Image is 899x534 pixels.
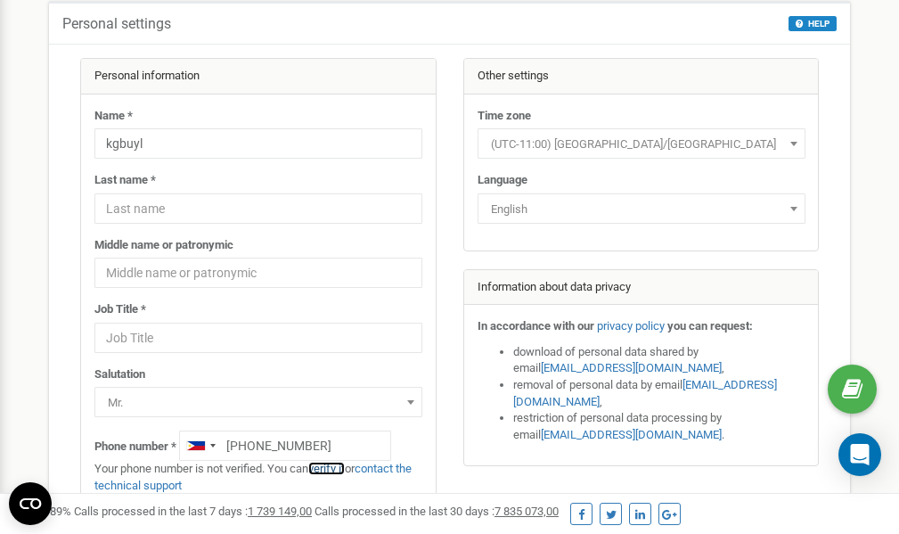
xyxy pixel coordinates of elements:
[597,319,665,333] a: privacy policy
[789,16,837,31] button: HELP
[94,323,422,353] input: Job Title
[541,428,722,441] a: [EMAIL_ADDRESS][DOMAIN_NAME]
[478,128,805,159] span: (UTC-11:00) Pacific/Midway
[248,505,312,518] u: 1 739 149,00
[94,258,422,288] input: Middle name or patronymic
[94,439,176,456] label: Phone number *
[315,505,559,518] span: Calls processed in the last 30 days :
[94,461,422,494] p: Your phone number is not verified. You can or
[94,366,145,383] label: Salutation
[180,431,221,460] div: Telephone country code
[94,193,422,224] input: Last name
[94,237,233,254] label: Middle name or patronymic
[9,482,52,525] button: Open CMP widget
[478,172,527,189] label: Language
[478,319,594,333] strong: In accordance with our
[94,108,133,125] label: Name *
[513,378,777,408] a: [EMAIL_ADDRESS][DOMAIN_NAME]
[74,505,312,518] span: Calls processed in the last 7 days :
[81,59,436,94] div: Personal information
[94,462,412,492] a: contact the technical support
[478,108,531,125] label: Time zone
[179,431,391,461] input: +1-800-555-55-55
[62,16,171,32] h5: Personal settings
[94,128,422,159] input: Name
[101,390,416,415] span: Mr.
[484,132,799,157] span: (UTC-11:00) Pacific/Midway
[513,344,805,377] li: download of personal data shared by email ,
[478,193,805,224] span: English
[484,197,799,222] span: English
[513,410,805,443] li: restriction of personal data processing by email .
[94,172,156,189] label: Last name *
[667,319,753,333] strong: you can request:
[494,505,559,518] u: 7 835 073,00
[513,377,805,410] li: removal of personal data by email ,
[464,270,819,306] div: Information about data privacy
[308,462,345,475] a: verify it
[94,387,422,417] span: Mr.
[838,433,881,476] div: Open Intercom Messenger
[541,361,722,374] a: [EMAIL_ADDRESS][DOMAIN_NAME]
[94,301,146,318] label: Job Title *
[464,59,819,94] div: Other settings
